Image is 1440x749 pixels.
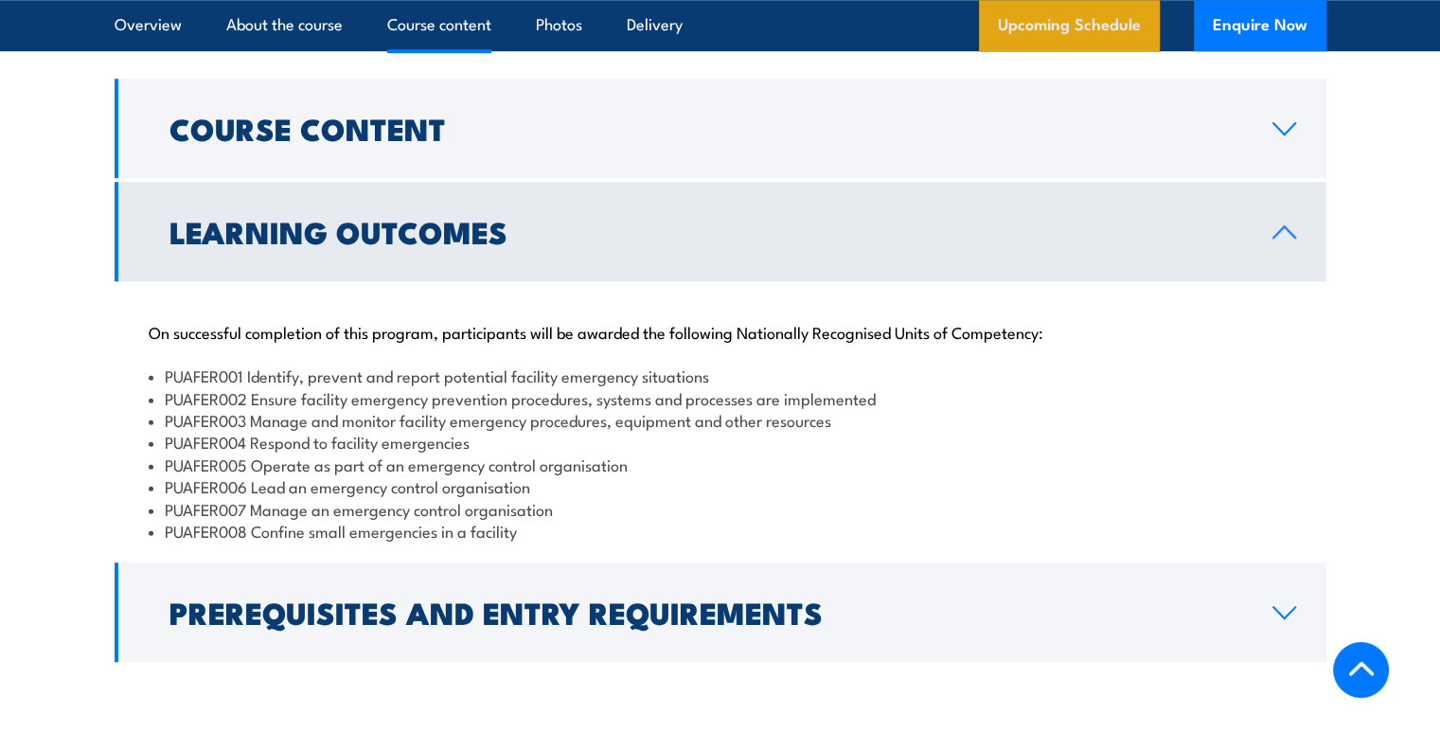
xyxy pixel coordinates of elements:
h2: Learning Outcomes [169,218,1242,244]
li: PUAFER002 Ensure facility emergency prevention procedures, systems and processes are implemented [149,387,1292,409]
p: On successful completion of this program, participants will be awarded the following Nationally R... [149,322,1292,341]
a: Prerequisites and Entry Requirements [115,562,1326,662]
li: PUAFER004 Respond to facility emergencies [149,431,1292,453]
li: PUAFER003 Manage and monitor facility emergency procedures, equipment and other resources [149,409,1292,431]
a: Course Content [115,79,1326,178]
li: PUAFER005 Operate as part of an emergency control organisation [149,454,1292,475]
li: PUAFER006 Lead an emergency control organisation [149,475,1292,497]
h2: Prerequisites and Entry Requirements [169,598,1242,625]
li: PUAFER007 Manage an emergency control organisation [149,498,1292,520]
h2: Course Content [169,115,1242,141]
a: Learning Outcomes [115,182,1326,281]
li: PUAFER001 Identify, prevent and report potential facility emergency situations [149,365,1292,386]
li: PUAFER008 Confine small emergencies in a facility [149,520,1292,542]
